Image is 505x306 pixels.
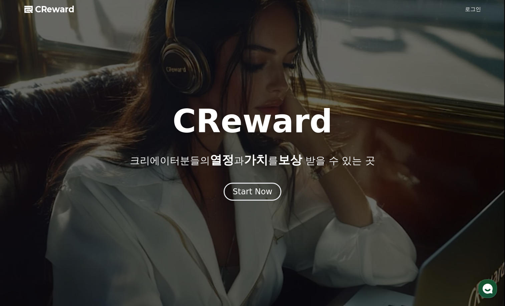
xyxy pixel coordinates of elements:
a: Start Now [224,189,281,196]
a: CReward [24,4,74,15]
button: Start Now [224,183,281,201]
span: CReward [35,4,74,15]
span: 보상 [278,153,302,167]
p: 크리에이터분들의 과 를 받을 수 있는 곳 [130,153,375,167]
div: Start Now [233,186,272,197]
span: 가치 [244,153,268,167]
span: 열정 [210,153,234,167]
h1: CReward [173,105,332,137]
a: 로그인 [465,5,481,13]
